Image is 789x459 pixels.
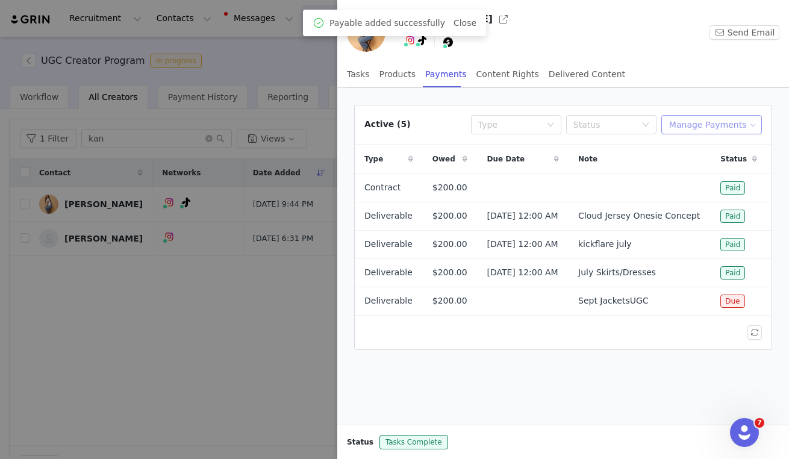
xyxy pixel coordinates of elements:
[364,154,383,164] span: Type
[476,61,539,88] div: Content Rights
[487,210,558,222] span: [DATE] 12:00 AM
[578,210,700,222] span: Cloud Jersey Onesie Concept
[364,118,411,131] div: Active (5)
[720,238,745,251] span: Paid
[432,238,467,251] span: $200.00
[578,295,649,307] span: Sept JacketsUGC
[487,154,525,164] span: Due Date
[578,266,656,279] span: July Skirts/Dresses
[720,295,744,308] span: Due
[487,238,558,251] span: [DATE] 12:00 AM
[755,418,764,428] span: 7
[405,36,415,45] img: instagram.svg
[432,181,467,194] span: $200.00
[347,61,370,88] div: Tasks
[709,25,779,40] button: Send Email
[364,295,413,307] span: Deliverable
[478,119,541,131] div: Type
[329,17,445,30] span: Payable added successfully
[425,61,467,88] div: Payments
[720,181,745,195] span: Paid
[578,238,632,251] span: kickflare july
[549,61,625,88] div: Delivered Content
[364,181,401,194] span: Contract
[432,266,467,279] span: $200.00
[642,121,649,130] i: icon: down
[661,115,762,134] button: Manage Payments
[364,238,413,251] span: Deliverable
[379,435,448,449] span: Tasks Complete
[720,266,745,279] span: Paid
[432,154,455,164] span: Owed
[720,154,747,164] span: Status
[354,105,772,350] article: Active
[347,437,373,448] span: Status
[454,18,476,28] a: Close
[573,119,636,131] div: Status
[547,121,554,130] i: icon: down
[432,210,467,222] span: $200.00
[578,154,597,164] span: Note
[720,210,745,223] span: Paid
[364,266,413,279] span: Deliverable
[487,266,558,279] span: [DATE] 12:00 AM
[379,61,416,88] div: Products
[364,210,413,222] span: Deliverable
[432,295,467,307] span: $200.00
[730,418,759,447] iframe: Intercom live chat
